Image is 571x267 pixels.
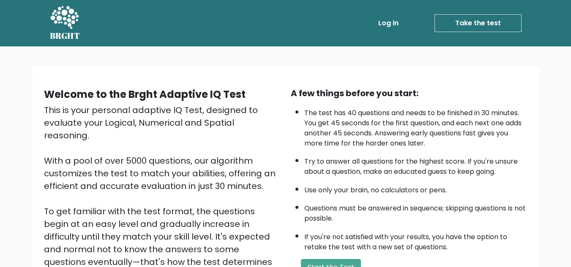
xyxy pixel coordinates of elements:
li: The test has 40 questions and needs to be finished in 30 minutes. You get 45 seconds for the firs... [304,104,527,148]
div: A few things before you start: [291,87,527,100]
b: Welcome to the Brght Adaptive IQ Test [44,87,246,101]
li: Use only your brain, no calculators or pens. [304,181,527,195]
li: Try to answer all questions for the highest score. If you're unsure about a question, make an edu... [304,152,527,177]
li: If you're not satisfied with your results, you have the option to retake the test with a new set ... [304,228,527,252]
a: Log in [375,15,402,32]
li: Questions must be answered in sequence; skipping questions is not possible. [304,199,527,224]
a: Take the test [434,14,522,32]
a: BRGHT [50,3,80,43]
h5: BRGHT [50,31,80,41]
